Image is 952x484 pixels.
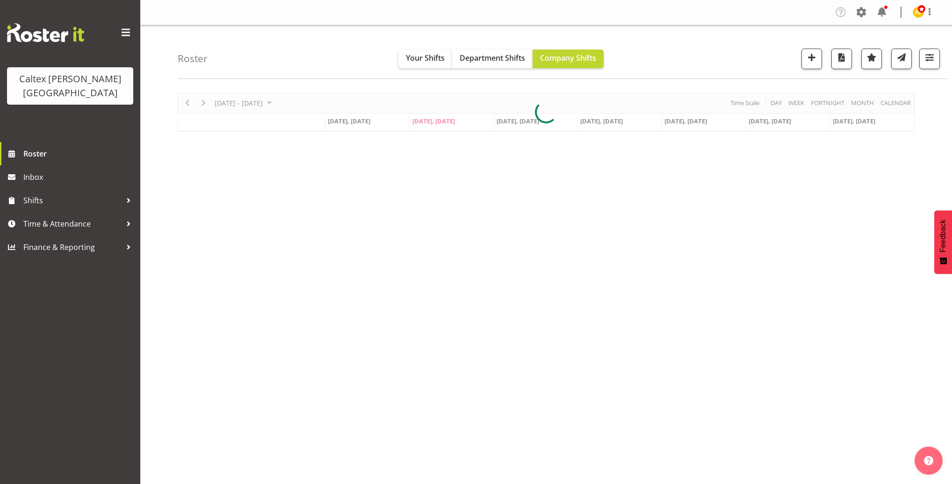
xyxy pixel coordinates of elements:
img: Rosterit website logo [7,23,84,42]
span: Department Shifts [460,53,525,63]
span: Company Shifts [540,53,596,63]
span: Time & Attendance [23,217,122,231]
img: help-xxl-2.png [924,456,933,465]
button: Send a list of all shifts for the selected filtered period to all rostered employees. [891,49,912,69]
button: Download a PDF of the roster according to the set date range. [831,49,852,69]
div: Caltex [PERSON_NAME][GEOGRAPHIC_DATA] [16,72,124,100]
button: Your Shifts [398,50,452,68]
img: reece-lewis10949.jpg [913,7,924,18]
button: Company Shifts [533,50,604,68]
span: Your Shifts [406,53,445,63]
span: Inbox [23,170,136,184]
h4: Roster [178,53,208,64]
button: Add a new shift [801,49,822,69]
button: Feedback - Show survey [934,210,952,274]
span: Shifts [23,193,122,207]
span: Feedback [939,220,947,252]
button: Department Shifts [452,50,533,68]
button: Filter Shifts [919,49,940,69]
span: Finance & Reporting [23,240,122,254]
button: Highlight an important date within the roster. [861,49,882,69]
span: Roster [23,147,136,161]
